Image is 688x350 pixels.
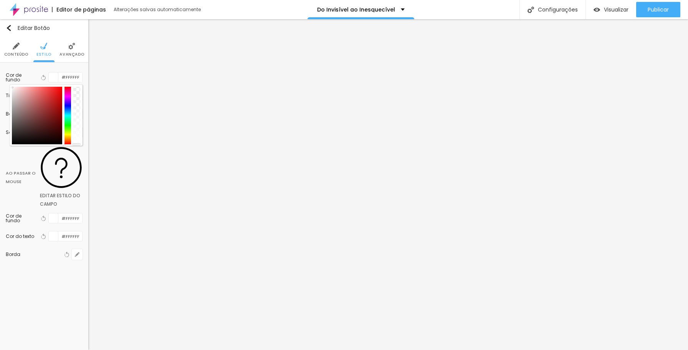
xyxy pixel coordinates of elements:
[40,43,47,50] img: Icone
[528,7,534,13] img: Icone
[68,43,75,50] img: Icone
[648,7,669,13] span: Publicar
[636,2,680,17] button: Publicar
[4,53,28,56] span: Conteúdo
[60,53,84,56] span: Avançado
[6,169,40,186] div: Ao passar o mouse
[6,142,83,209] div: Ao passar o mouseIcone dúvidaEditar estilo do campo
[6,25,50,31] div: Editar Botão
[6,130,25,135] div: Sombra
[6,234,34,239] div: Cor do texto
[6,112,63,116] div: Borda
[6,25,12,31] img: Icone
[40,192,83,208] div: Editar estilo do campo
[52,7,106,12] div: Editor de páginas
[604,7,628,13] span: Visualizar
[6,214,36,223] div: Cor de fundo
[88,19,688,350] iframe: Editor
[36,53,51,56] span: Estilo
[317,7,395,12] p: Do Invisível ao Inesquecível
[40,146,83,189] img: Icone dúvida
[6,93,63,98] div: Tipografia
[114,7,202,12] div: Alterações salvas automaticamente
[13,43,20,50] img: Icone
[594,7,600,13] img: view-1.svg
[586,2,636,17] button: Visualizar
[6,252,63,257] div: Borda
[6,73,36,82] div: Cor de fundo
